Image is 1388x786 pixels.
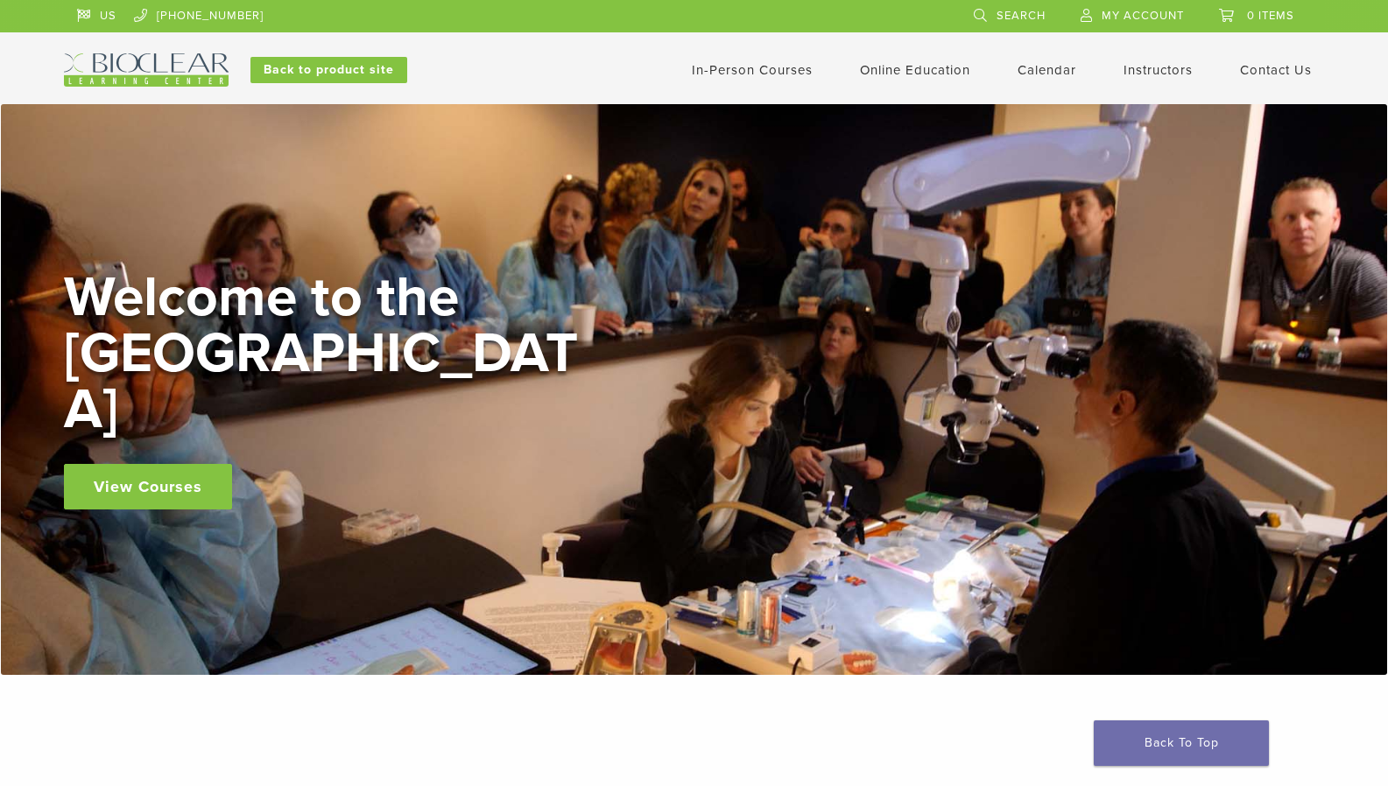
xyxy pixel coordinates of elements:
a: Online Education [860,62,970,78]
span: My Account [1102,9,1184,23]
span: Search [997,9,1046,23]
a: Calendar [1018,62,1076,78]
a: In-Person Courses [692,62,813,78]
a: Back To Top [1094,720,1269,766]
a: Instructors [1124,62,1193,78]
a: Contact Us [1240,62,1312,78]
h2: Welcome to the [GEOGRAPHIC_DATA] [64,270,589,438]
span: 0 items [1247,9,1294,23]
a: View Courses [64,464,232,509]
a: Back to product site [250,57,407,83]
img: Bioclear [64,53,229,87]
